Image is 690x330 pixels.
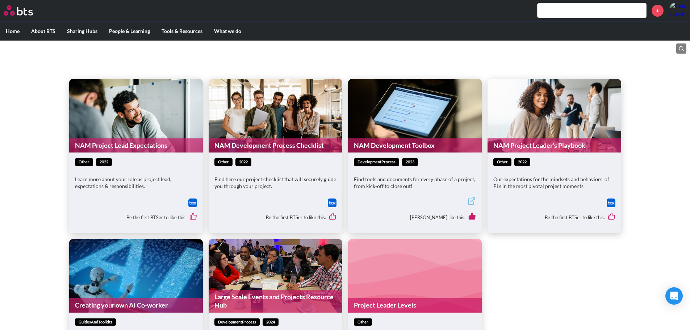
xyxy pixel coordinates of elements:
[348,138,482,153] a: NAM Development Toolbox
[103,22,156,41] label: People & Learning
[467,197,476,207] a: External link
[354,318,372,326] span: other
[4,5,33,16] img: BTS Logo
[328,199,336,207] img: Box logo
[69,298,203,312] a: Creating your own AI Co-worker
[665,287,683,305] div: Open Intercom Messenger
[208,22,247,41] label: What we do
[328,199,336,207] a: Download file from Box
[235,158,251,166] span: 2022
[209,290,342,313] a: Large Scale Events and Projects Resource Hub
[669,2,686,19] img: Keni Putterman
[652,5,664,17] a: +
[493,158,511,166] span: other
[514,158,530,166] span: 2022
[188,199,197,207] img: Box logo
[75,158,93,166] span: other
[69,138,203,153] a: NAM Project Lead Expectations
[354,158,399,166] span: developmentProcess
[156,22,208,41] label: Tools & Resources
[669,2,686,19] a: Profile
[607,199,615,207] img: Box logo
[402,158,418,166] span: 2023
[75,318,116,326] span: guidesAndToolkits
[214,318,260,326] span: developmentProcess
[348,298,482,312] a: Project Leader Levels
[75,207,197,227] div: Be the first BTSer to like this.
[493,176,615,190] p: Our expectations for the mindsets and behaviors of PLs in the most pivotal project moments.
[96,158,112,166] span: 2022
[488,138,621,153] a: NAM Project Leader’s Playbook
[354,207,476,227] div: [PERSON_NAME] like this.
[607,199,615,207] a: Download file from Box
[493,207,615,227] div: Be the first BTSer to like this.
[263,318,279,326] span: 2024
[214,176,336,190] p: Find here our project checklist that will securely guide you through your project.
[209,138,342,153] a: NAM Development Process Checklist
[188,199,197,207] a: Download file from Box
[214,158,233,166] span: other
[61,22,103,41] label: Sharing Hubs
[354,176,476,190] p: Find tools and documents for every phase of a project, from kick-off to close out!
[4,5,46,16] a: Go home
[214,207,336,227] div: Be the first BTSer to like this.
[25,22,61,41] label: About BTS
[75,176,197,190] p: Learn more about your role as project lead, expectations & responsibilities.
